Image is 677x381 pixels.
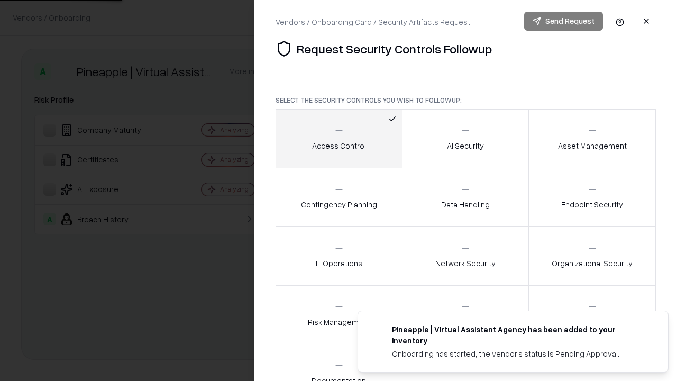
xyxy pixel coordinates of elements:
[276,226,402,286] button: IT Operations
[301,199,377,210] p: Contingency Planning
[276,109,402,168] button: Access Control
[402,226,529,286] button: Network Security
[276,168,402,227] button: Contingency Planning
[558,140,627,151] p: Asset Management
[528,226,656,286] button: Organizational Security
[276,16,470,28] div: Vendors / Onboarding Card / Security Artifacts Request
[552,258,633,269] p: Organizational Security
[308,316,370,328] p: Risk Management
[435,258,496,269] p: Network Security
[402,168,529,227] button: Data Handling
[276,285,402,344] button: Risk Management
[392,348,643,359] div: Onboarding has started, the vendor's status is Pending Approval.
[528,285,656,344] button: Threat Management
[528,168,656,227] button: Endpoint Security
[297,40,492,57] p: Request Security Controls Followup
[276,96,656,105] p: Select the security controls you wish to followup:
[312,140,366,151] p: Access Control
[402,285,529,344] button: Security Incidents
[447,140,484,151] p: AI Security
[392,324,643,346] div: Pineapple | Virtual Assistant Agency has been added to your inventory
[371,324,383,337] img: trypineapple.com
[441,199,490,210] p: Data Handling
[402,109,529,168] button: AI Security
[316,258,362,269] p: IT Operations
[561,199,623,210] p: Endpoint Security
[528,109,656,168] button: Asset Management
